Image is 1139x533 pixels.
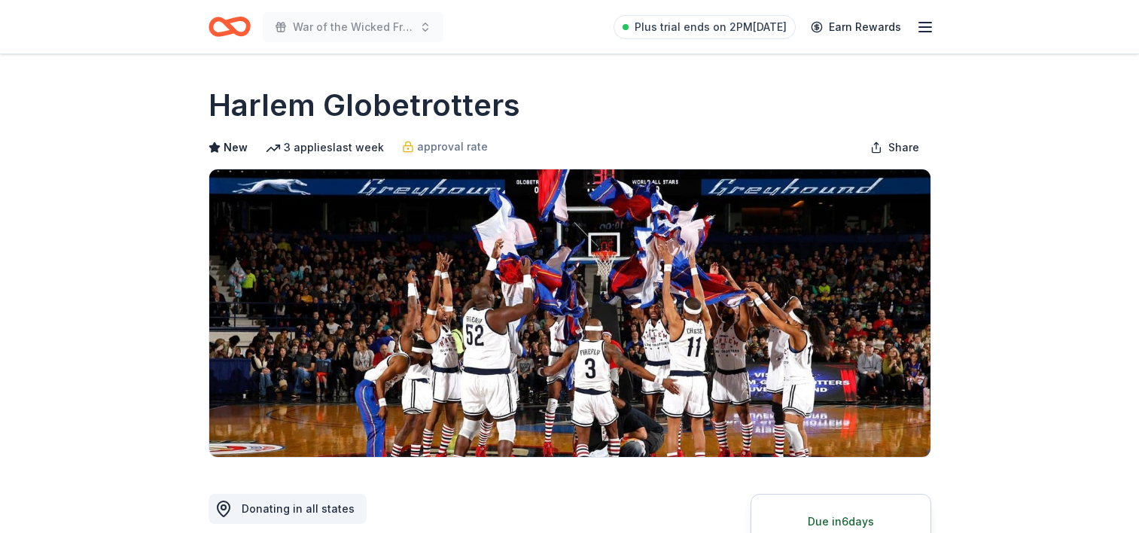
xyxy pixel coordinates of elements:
[263,12,443,42] button: War of the Wicked Friendly 10uC
[242,502,355,515] span: Donating in all states
[293,18,413,36] span: War of the Wicked Friendly 10uC
[635,18,787,36] span: Plus trial ends on 2PM[DATE]
[266,139,384,157] div: 3 applies last week
[802,14,910,41] a: Earn Rewards
[209,84,520,126] h1: Harlem Globetrotters
[888,139,919,157] span: Share
[769,513,912,531] div: Due in 6 days
[224,139,248,157] span: New
[614,15,796,39] a: Plus trial ends on 2PM[DATE]
[858,132,931,163] button: Share
[402,138,488,156] a: approval rate
[209,9,251,44] a: Home
[417,138,488,156] span: approval rate
[209,169,930,457] img: Image for Harlem Globetrotters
